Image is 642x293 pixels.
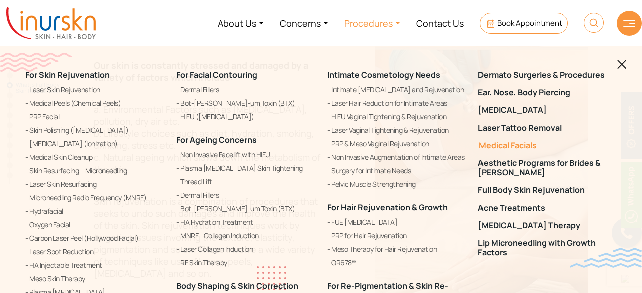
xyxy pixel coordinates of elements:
[25,69,110,80] a: For Skin Rejuvenation
[25,273,164,285] a: Meso Skin Therapy
[25,111,164,123] a: PRP Facial
[176,216,315,228] a: HA Hydration Treatment
[408,4,472,42] a: Contact Us
[480,13,568,34] a: Book Appointment
[25,246,164,258] a: Laser Spot Reduction
[478,158,617,177] a: Aesthetic Programs for Brides & [PERSON_NAME]
[327,69,440,80] a: Intimate Cosmetology Needs
[176,280,298,291] a: Body Shaping & Skin Correction
[176,162,315,174] a: Plasma [MEDICAL_DATA] Skin Tightening
[25,232,164,244] a: Carbon Laser Peel (Hollywood Facial)
[327,97,466,109] a: Laser Hair Reduction for Intimate Areas
[327,165,466,177] a: Surgery for Intimate Needs
[25,259,164,271] a: HA Injectable Treatment
[25,178,164,190] a: Laser Skin Resurfacing
[584,13,604,33] img: HeaderSearch
[176,243,315,255] a: Laser Collagen Induction
[478,123,617,133] a: Laser Tattoo Removal
[617,60,627,69] img: blackclosed
[327,257,466,269] a: QR678®
[478,203,617,213] a: Acne Treatments
[327,138,466,150] a: PRP & Meso Vaginal Rejuvenation
[25,84,164,96] a: Laser Skin Rejuvenation
[336,4,408,42] a: Procedures
[176,203,315,215] a: Bot-[PERSON_NAME]-um Toxin (BTX)
[327,216,466,228] a: FUE [MEDICAL_DATA]
[25,97,164,109] a: Medical Peels (Chemical Peels)
[210,4,272,42] a: About Us
[176,97,315,109] a: Bot-[PERSON_NAME]-um Toxin (BTX)
[327,230,466,242] a: PRP for Hair Rejuvenation
[327,202,448,213] a: For Hair Rejuvenation & Growth
[272,4,337,42] a: Concerns
[478,105,617,115] a: [MEDICAL_DATA]
[176,84,315,96] a: Dermal Fillers
[327,111,466,123] a: HIFU Vaginal Tightening & Rejuvenation
[327,124,466,136] a: Laser Vaginal Tightening & Rejuvenation
[25,124,164,136] a: Skin Polishing ([MEDICAL_DATA])
[176,257,315,269] a: RF Skin Therapy
[478,70,617,80] a: Dermato Surgeries & Procedures
[25,192,164,204] a: Microneedling Radio Frequency (MNRF)
[478,88,617,97] a: Ear, Nose, Body Piercing
[327,178,466,190] a: Pelvic Muscle Strengthening
[478,238,617,257] a: Lip Microneedling with Growth Factors
[176,176,315,188] a: Thread Lift
[25,205,164,217] a: Hydrafacial
[327,84,466,96] a: Intimate [MEDICAL_DATA] and Rejuvenation
[623,20,635,27] img: hamLine.svg
[176,230,315,242] a: MNRF - Collagen Induction
[497,18,562,28] span: Book Appointment
[25,151,164,163] a: Medical Skin Cleanup
[25,138,164,150] a: [MEDICAL_DATA] (Ionization)
[478,221,617,230] a: [MEDICAL_DATA] Therapy
[6,7,96,39] img: inurskn-logo
[478,141,617,150] a: Medical Facials
[176,69,257,80] a: For Facial Contouring
[25,219,164,231] a: Oxygen Facial
[327,243,466,255] a: Meso Therapy for Hair Rejuvenation
[176,111,315,123] a: HIFU ([MEDICAL_DATA])
[176,149,315,161] a: Non Invasive Facelift with HIFU
[176,134,257,145] a: For Ageing Concerns
[327,151,466,163] a: Non Invasive Augmentation of Intimate Areas
[176,189,315,201] a: Dermal Fillers
[25,165,164,177] a: Skin Resurfacing – Microneedling
[478,185,617,195] a: Full Body Skin Rejuvenation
